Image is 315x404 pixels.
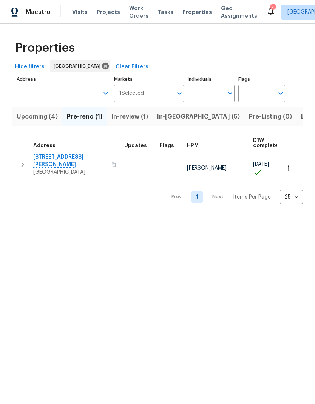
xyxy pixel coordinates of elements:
[275,88,286,99] button: Open
[119,90,144,97] span: 1 Selected
[26,8,51,16] span: Maestro
[187,143,199,148] span: HPM
[225,88,235,99] button: Open
[124,143,147,148] span: Updates
[191,191,203,203] a: Goto page 1
[72,8,88,16] span: Visits
[100,88,111,99] button: Open
[17,77,110,82] label: Address
[187,165,227,171] span: [PERSON_NAME]
[54,62,103,70] span: [GEOGRAPHIC_DATA]
[67,111,102,122] span: Pre-reno (1)
[238,77,285,82] label: Flags
[221,5,257,20] span: Geo Assignments
[182,8,212,16] span: Properties
[111,111,148,122] span: In-review (1)
[97,8,120,16] span: Projects
[12,60,48,74] button: Hide filters
[157,111,240,122] span: In-[GEOGRAPHIC_DATA] (5)
[50,60,110,72] div: [GEOGRAPHIC_DATA]
[174,88,185,99] button: Open
[17,111,58,122] span: Upcoming (4)
[249,111,292,122] span: Pre-Listing (0)
[129,5,148,20] span: Work Orders
[253,162,269,167] span: [DATE]
[15,44,75,52] span: Properties
[116,62,148,72] span: Clear Filters
[253,138,278,148] span: D1W complete
[157,9,173,15] span: Tasks
[15,62,45,72] span: Hide filters
[233,193,271,201] p: Items Per Page
[33,143,56,148] span: Address
[164,190,303,204] nav: Pagination Navigation
[160,143,174,148] span: Flags
[270,5,275,12] div: 4
[188,77,235,82] label: Individuals
[280,187,303,207] div: 25
[114,77,184,82] label: Markets
[113,60,151,74] button: Clear Filters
